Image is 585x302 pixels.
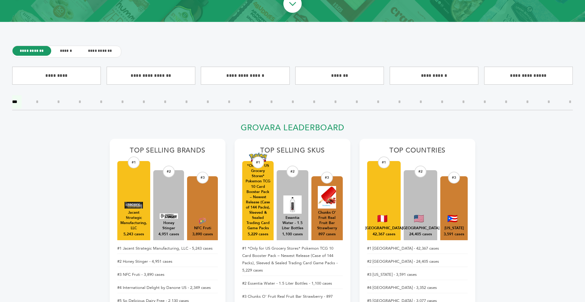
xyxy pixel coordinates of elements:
div: 3,591 cases [444,232,464,237]
div: #2 [415,166,427,177]
li: #4 International Delight by Danone US - 2,349 cases [117,283,218,293]
li: #2 Honey Stinger - 4,951 cases [117,256,218,267]
div: 5,229 cases [248,232,268,237]
li: #2 [GEOGRAPHIC_DATA] - 24,405 cases [367,256,468,267]
div: 42,367 cases [373,232,395,237]
h2: Top Countries [367,146,468,158]
div: #3 [197,172,208,184]
h2: Top Selling SKUs [242,146,343,158]
div: Essentia Water - 1.5 Liter Bottles [280,215,305,231]
div: NFC Fruti [194,226,211,231]
div: #2 [163,166,175,177]
div: #1 [252,156,264,168]
img: United States Flag [414,215,424,222]
li: #2 Essentia Water - 1.5 Liter Bottles - 1,100 cases [242,278,343,289]
img: Essentia Water - 1.5 Liter Bottles [283,195,302,214]
img: Puerto Rico Flag [448,215,457,222]
img: *Only for US Grocery Stores* Pokemon TCG 10 Card Booster Pack – Newest Release (Case of 144 Packs... [249,153,267,162]
div: Peru [365,226,403,231]
li: #3 [US_STATE] - 3,591 cases [367,269,468,280]
li: #4 [GEOGRAPHIC_DATA] - 3,352 cases [367,283,468,293]
img: Jacent Strategic Manufacturing, LLC [125,202,143,209]
img: Honey Stinger [160,213,178,219]
h2: Top Selling Brands [117,146,218,158]
img: NFC Fruti [193,217,212,224]
div: #1 [378,156,390,168]
div: Chunks O' Fruit Real Fruit Bar Strawberry [314,210,340,231]
img: Peru Flag [378,215,387,222]
h2: Grovara Leaderboard [110,123,475,136]
div: 3,890 cases [192,232,213,237]
div: 1,100 cases [282,232,303,237]
li: #1 [GEOGRAPHIC_DATA] - 42,367 cases [367,243,468,254]
div: #3 [448,172,460,184]
div: 4,951 cases [158,232,179,237]
div: #2 [286,166,298,177]
div: Honey Stinger [156,220,181,231]
li: #3 NFC Fruti - 3,890 cases [117,269,218,280]
div: *Only for US Grocery Stores* Pokemon TCG 10 Card Booster Pack – Newest Release (Case of 144 Packs... [245,163,271,231]
div: #1 [128,156,140,168]
img: Chunks O' Fruit Real Fruit Bar Strawberry [318,186,336,209]
div: United States [402,226,439,231]
div: #3 [321,172,333,184]
div: 5,243 cases [123,232,144,237]
div: Jacent Strategic Manufacturing, LLC [120,210,147,231]
li: #1 Jacent Strategic Manufacturing, LLC - 5,243 cases [117,243,218,254]
div: 24,405 cases [409,232,432,237]
div: 897 cases [318,232,336,237]
div: Puerto Rico [445,226,464,231]
li: #1 *Only for US Grocery Stores* Pokemon TCG 10 Card Booster Pack – Newest Release (Case of 144 Pa... [242,243,343,276]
